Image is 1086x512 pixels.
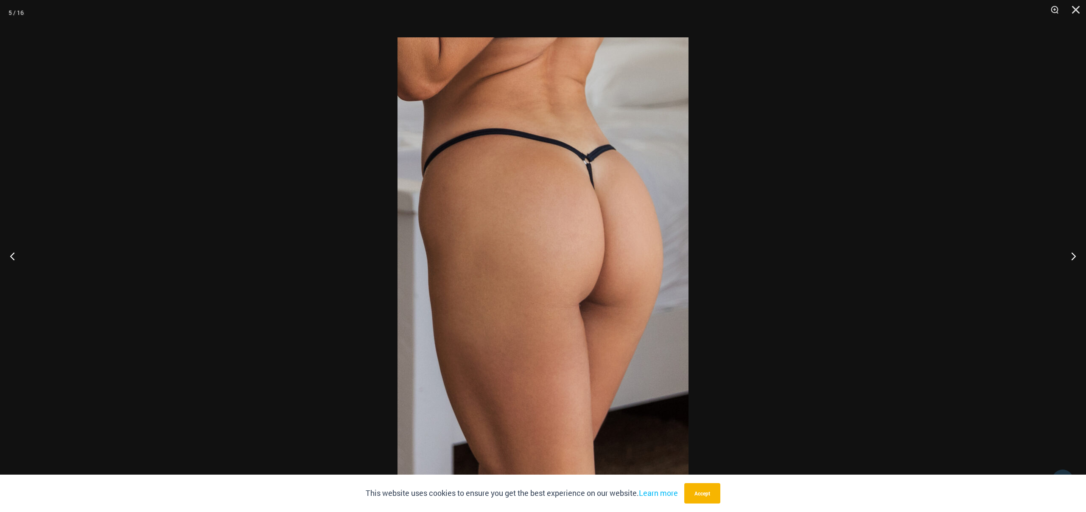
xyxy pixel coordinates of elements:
[1054,235,1086,277] button: Next
[684,483,720,504] button: Accept
[366,487,678,500] p: This website uses cookies to ensure you get the best experience on our website.
[397,37,689,475] img: Nights Fall Silver Leopard 6516 Micro 03
[639,488,678,498] a: Learn more
[8,6,24,19] div: 5 / 16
